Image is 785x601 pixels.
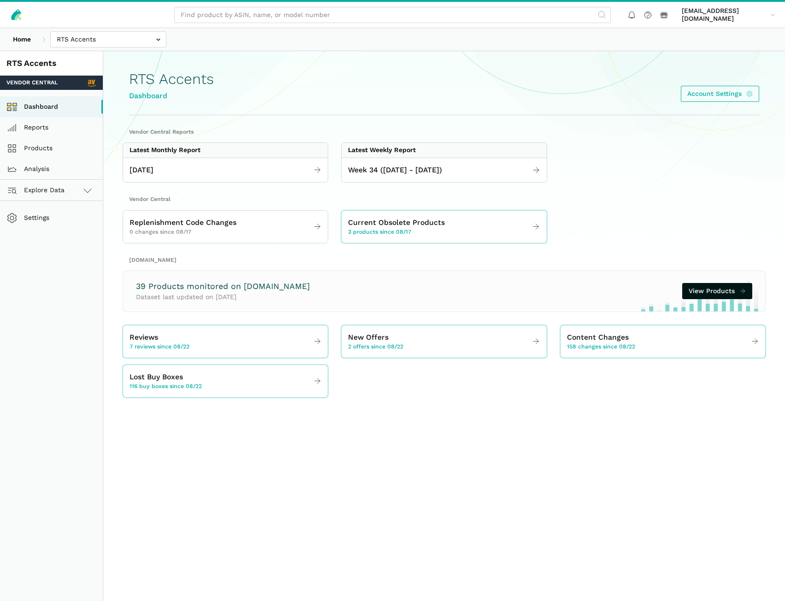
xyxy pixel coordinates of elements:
[6,79,58,87] span: Vendor Central
[6,58,96,69] div: RTS Accents
[348,165,442,176] span: Week 34 ([DATE] - [DATE])
[130,371,183,383] span: Lost Buy Boxes
[689,286,735,296] span: View Products
[342,214,546,240] a: Current Obsolete Products 3 products since 08/17
[348,146,416,154] div: Latest Weekly Report
[130,217,236,229] span: Replenishment Code Changes
[342,161,546,179] a: Week 34 ([DATE] - [DATE])
[130,146,201,154] div: Latest Monthly Report
[136,292,310,302] p: Dataset last updated on [DATE]
[348,217,445,229] span: Current Obsolete Products
[129,128,759,136] h2: Vendor Central Reports
[348,332,389,343] span: New Offers
[123,329,328,354] a: Reviews 7 reviews since 08/22
[10,185,65,196] span: Explore Data
[129,71,214,87] h1: RTS Accents
[561,329,765,354] a: Content Changes 158 changes since 08/22
[682,283,753,299] a: View Products
[130,343,189,351] span: 7 reviews since 08/22
[567,332,629,343] span: Content Changes
[50,31,166,47] input: RTS Accents
[129,195,759,204] h2: Vendor Central
[342,329,546,354] a: New Offers 2 offers since 08/22
[679,5,779,24] a: [EMAIL_ADDRESS][DOMAIN_NAME]
[348,343,403,351] span: 2 offers since 08/22
[136,281,310,292] h3: 39 Products monitored on [DOMAIN_NAME]
[6,31,37,47] a: Home
[130,383,202,391] span: 116 buy boxes since 08/22
[348,228,411,236] span: 3 products since 08/17
[130,228,191,236] span: 0 changes since 08/17
[123,161,328,179] a: [DATE]
[567,343,635,351] span: 158 changes since 08/22
[174,7,611,23] input: Find product by ASIN, name, or model number
[123,368,328,394] a: Lost Buy Boxes 116 buy boxes since 08/22
[129,256,759,265] h2: [DOMAIN_NAME]
[130,165,153,176] span: [DATE]
[130,332,158,343] span: Reviews
[129,90,214,102] div: Dashboard
[682,7,767,23] span: [EMAIL_ADDRESS][DOMAIN_NAME]
[681,86,760,102] a: Account Settings
[123,214,328,240] a: Replenishment Code Changes 0 changes since 08/17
